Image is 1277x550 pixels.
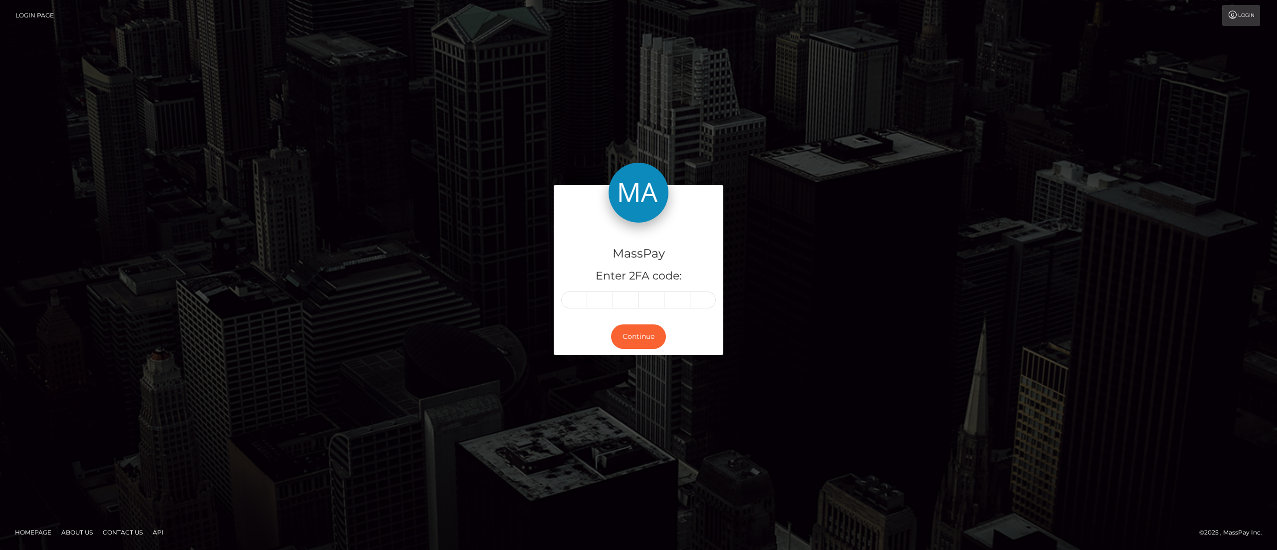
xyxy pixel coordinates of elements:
a: Contact Us [99,525,147,540]
img: MassPay [609,163,668,223]
div: © 2025 , MassPay Inc. [1199,527,1270,538]
a: Homepage [11,525,55,540]
a: API [149,525,168,540]
a: Login Page [15,5,54,26]
button: Continue [611,324,666,349]
h5: Enter 2FA code: [561,269,716,284]
a: About Us [57,525,97,540]
a: Login [1222,5,1260,26]
h4: MassPay [561,245,716,263]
